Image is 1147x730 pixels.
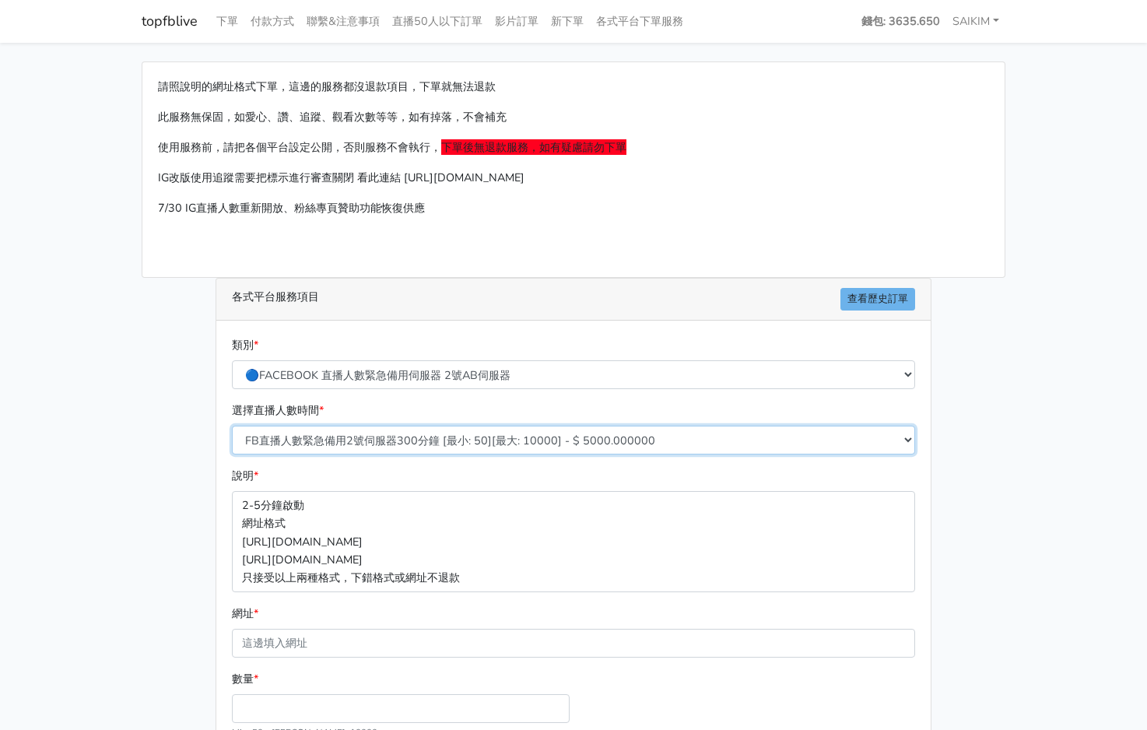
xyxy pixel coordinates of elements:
[232,402,324,419] label: 選擇直播人數時間
[545,6,590,37] a: 新下單
[158,108,989,126] p: 此服務無保固，如愛心、讚、追蹤、觀看次數等等，如有掉落，不會補充
[489,6,545,37] a: 影片訂單
[855,6,946,37] a: 錢包: 3635.650
[232,467,258,485] label: 說明
[158,139,989,156] p: 使用服務前，請把各個平台設定公開，否則服務不會執行，
[232,336,258,354] label: 類別
[210,6,244,37] a: 下單
[386,6,489,37] a: 直播50人以下訂單
[142,6,198,37] a: topfblive
[244,6,300,37] a: 付款方式
[861,13,940,29] strong: 錢包: 3635.650
[158,78,989,96] p: 請照說明的網址格式下單，這邊的服務都沒退款項目，下單就無法退款
[946,6,1005,37] a: SAIKIM
[232,491,915,591] p: 2-5分鐘啟動 網址格式 [URL][DOMAIN_NAME] [URL][DOMAIN_NAME] 只接受以上兩種格式，下錯格式或網址不退款
[158,199,989,217] p: 7/30 IG直播人數重新開放、粉絲專頁贊助功能恢復供應
[840,288,915,311] a: 查看歷史訂單
[232,670,258,688] label: 數量
[590,6,689,37] a: 各式平台下單服務
[441,139,626,155] span: 下單後無退款服務，如有疑慮請勿下單
[232,629,915,658] input: 這邊填入網址
[158,169,989,187] p: IG改版使用追蹤需要把標示進行審查關閉 看此連結 [URL][DOMAIN_NAME]
[232,605,258,623] label: 網址
[300,6,386,37] a: 聯繫&注意事項
[216,279,931,321] div: 各式平台服務項目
